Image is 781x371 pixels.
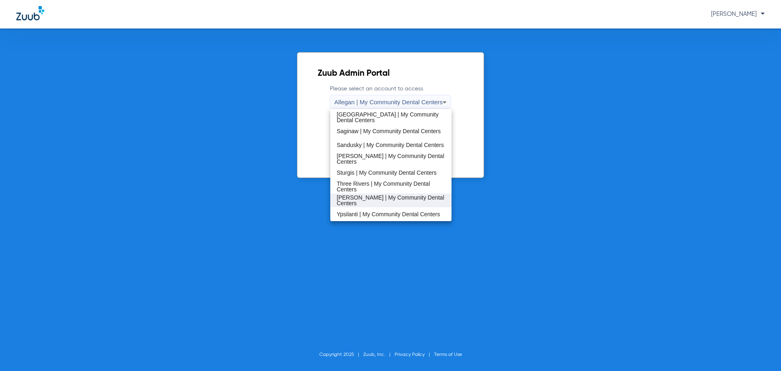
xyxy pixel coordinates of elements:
[337,98,445,109] span: Mt. Pleasant | My Community Dental Centers
[337,181,445,192] span: Three Rivers | My Community Dental Centers
[740,332,781,371] iframe: Chat Widget
[337,128,441,134] span: Saginaw | My Community Dental Centers
[337,142,444,148] span: Sandusky | My Community Dental Centers
[337,170,437,176] span: Sturgis | My Community Dental Centers
[337,211,440,217] span: Ypsilanti | My Community Dental Centers
[337,195,445,206] span: [PERSON_NAME] | My Community Dental Centers
[337,112,445,123] span: [GEOGRAPHIC_DATA] | My Community Dental Centers
[337,153,445,165] span: [PERSON_NAME] | My Community Dental Centers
